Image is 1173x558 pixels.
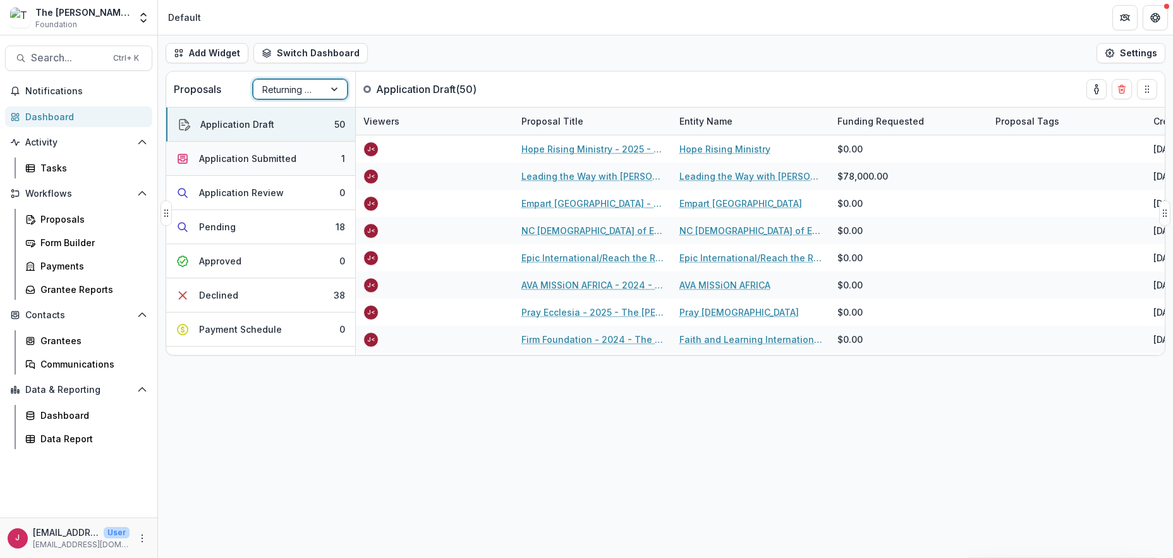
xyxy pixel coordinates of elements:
[367,173,375,180] div: jcline@bolickfoundation.org <jcline@bolickfoundation.org>
[367,255,375,261] div: jcline@bolickfoundation.org <jcline@bolickfoundation.org>
[40,236,142,249] div: Form Builder
[166,278,355,313] button: Declined38
[339,186,345,199] div: 0
[521,170,664,183] a: Leading the Way with [PERSON_NAME] - 2024 - The [PERSON_NAME] Foundation Grant Proposal Application
[521,306,664,319] a: Pray Ecclesia - 2025 - The [PERSON_NAME] Foundation Grant Proposal Application
[1097,43,1165,63] button: Settings
[16,534,20,542] div: jcline@bolickfoundation.org
[356,108,514,135] div: Viewers
[679,170,822,183] a: Leading the Way with [PERSON_NAME]
[679,224,822,237] a: NC [DEMOGRAPHIC_DATA] of ELCA/Mission Fund
[20,428,152,449] a: Data Report
[1143,5,1168,30] button: Get Help
[40,213,142,226] div: Proposals
[679,142,770,156] a: Hope Rising Ministry
[20,232,152,253] a: Form Builder
[679,278,770,292] a: AVA MISSiON AFRICA
[199,288,238,302] div: Declined
[166,244,355,278] button: Approved0
[5,106,152,127] a: Dashboard
[33,526,99,539] p: [EMAIL_ADDRESS][DOMAIN_NAME]
[168,11,201,24] div: Default
[988,108,1146,135] div: Proposal Tags
[334,118,345,131] div: 50
[40,161,142,175] div: Tasks
[111,51,142,65] div: Ctrl + K
[514,115,591,128] div: Proposal Title
[199,186,284,199] div: Application Review
[166,210,355,244] button: Pending18
[837,170,888,183] span: $78,000.00
[5,46,152,71] button: Search...
[339,254,345,268] div: 0
[161,201,172,226] button: Drag
[837,197,863,210] span: $0.00
[135,5,152,30] button: Open entity switcher
[376,82,477,97] p: Application Draft ( 50 )
[837,251,863,264] span: $0.00
[837,306,863,319] span: $0.00
[166,43,248,63] button: Add Widget
[20,405,152,426] a: Dashboard
[521,224,664,237] a: NC [DEMOGRAPHIC_DATA] of ELCA/Mission Fund - 2024 - The [PERSON_NAME] Foundation Grant Proposal A...
[199,220,236,233] div: Pending
[20,158,152,178] a: Tasks
[10,8,30,28] img: The Bolick Foundation
[40,409,142,422] div: Dashboard
[521,251,664,264] a: Epic International/Reach the Rest
[837,278,863,292] span: $0.00
[199,254,241,268] div: Approved
[200,118,274,131] div: Application Draft
[166,142,355,176] button: Application Submitted1
[367,201,375,207] div: jcline@bolickfoundation.org <jcline@bolickfoundation.org>
[334,288,345,302] div: 38
[199,152,296,165] div: Application Submitted
[33,539,130,550] p: [EMAIL_ADDRESS][DOMAIN_NAME]
[5,132,152,152] button: Open Activity
[166,108,355,142] button: Application Draft50
[521,278,664,292] a: AVA MISSiON AFRICA - 2024 - The [PERSON_NAME] Foundation Grant Proposal Application
[830,115,932,128] div: Funding Requested
[521,333,664,346] a: Firm Foundation - 2024 - The [PERSON_NAME] Foundation Grant Proposal Application
[20,279,152,300] a: Grantee Reports
[830,108,988,135] div: Funding Requested
[5,183,152,204] button: Open Workflows
[40,259,142,273] div: Payments
[35,19,77,30] span: Foundation
[1112,79,1132,99] button: Delete card
[35,6,130,19] div: The [PERSON_NAME] Foundation
[672,115,740,128] div: Entity Name
[31,52,106,64] span: Search...
[25,310,132,321] span: Contacts
[988,115,1067,128] div: Proposal Tags
[199,323,282,336] div: Payment Schedule
[25,385,132,395] span: Data & Reporting
[20,354,152,375] a: Communications
[679,306,799,319] a: Pray [DEMOGRAPHIC_DATA]
[40,334,142,347] div: Grantees
[25,110,142,123] div: Dashboard
[5,380,152,400] button: Open Data & Reporting
[679,251,822,264] a: Epic International/Reach the Rest
[1086,79,1107,99] button: toggle-assigned-to-me
[20,256,152,276] a: Payments
[166,176,355,210] button: Application Review0
[25,137,132,148] span: Activity
[1137,79,1157,99] button: Drag
[20,330,152,351] a: Grantees
[5,305,152,325] button: Open Contacts
[514,108,672,135] div: Proposal Title
[341,152,345,165] div: 1
[367,146,375,152] div: jcline@bolickfoundation.org <jcline@bolickfoundation.org>
[336,220,345,233] div: 18
[521,142,664,156] a: Hope Rising Ministry - 2025 - The [PERSON_NAME] Foundation Grant Proposal Application
[367,282,375,288] div: jcline@bolickfoundation.org <jcline@bolickfoundation.org>
[1112,5,1138,30] button: Partners
[672,108,830,135] div: Entity Name
[135,531,150,546] button: More
[367,228,375,234] div: jcline@bolickfoundation.org <jcline@bolickfoundation.org>
[356,115,407,128] div: Viewers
